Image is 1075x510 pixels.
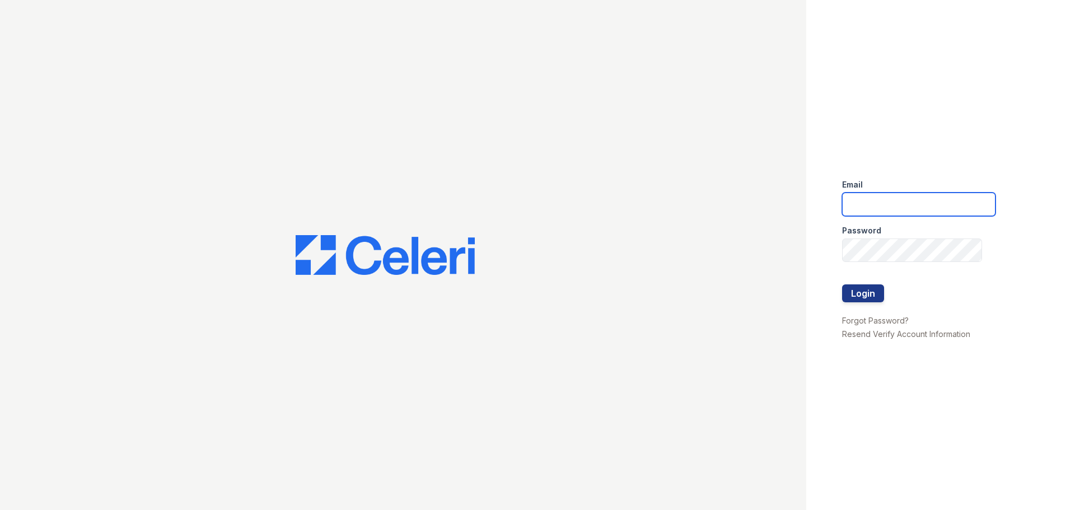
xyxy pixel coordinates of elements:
img: CE_Logo_Blue-a8612792a0a2168367f1c8372b55b34899dd931a85d93a1a3d3e32e68fde9ad4.png [296,235,475,275]
a: Forgot Password? [842,316,909,325]
label: Password [842,225,881,236]
a: Resend Verify Account Information [842,329,970,339]
button: Login [842,284,884,302]
label: Email [842,179,863,190]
